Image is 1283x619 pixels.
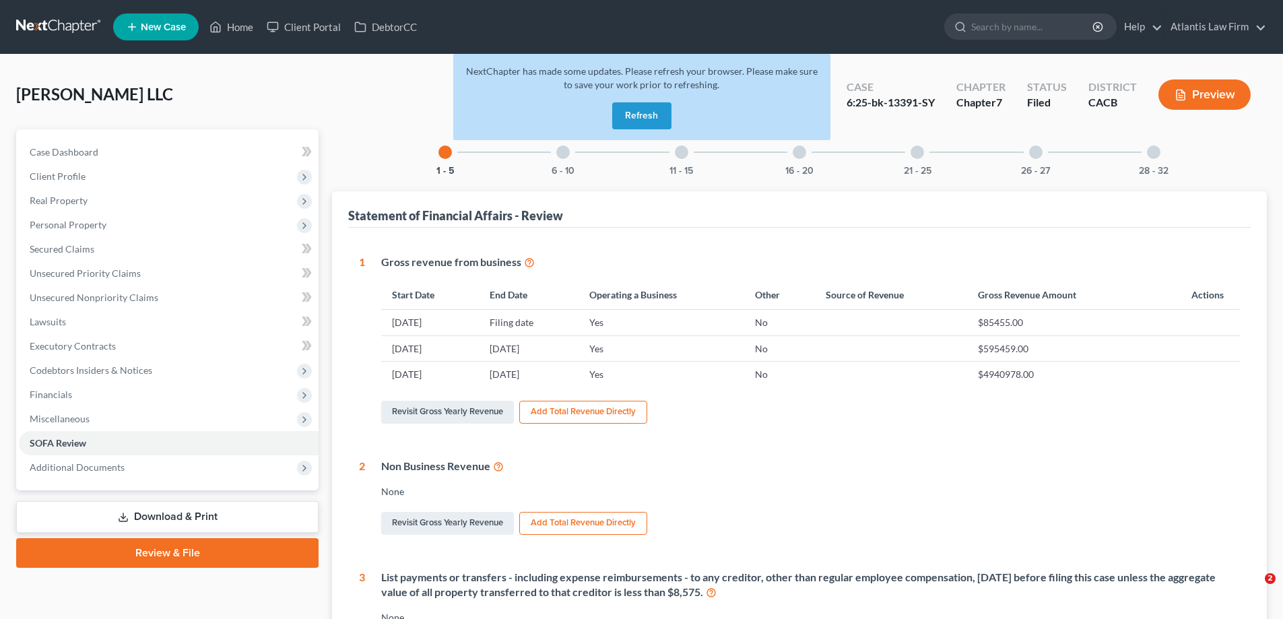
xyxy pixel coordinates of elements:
div: Non Business Revenue [381,459,1240,474]
input: Search by name... [971,14,1094,39]
th: Source of Revenue [815,281,966,310]
td: [DATE] [479,335,579,361]
span: SOFA Review [30,437,86,449]
td: Yes [579,362,745,387]
a: Atlantis Law Firm [1164,15,1266,39]
span: Additional Documents [30,461,125,473]
span: [PERSON_NAME] LLC [16,84,173,104]
span: 7 [996,96,1002,108]
span: Financials [30,389,72,400]
span: NextChapter has made some updates. Please refresh your browser. Please make sure to save your wor... [466,65,818,90]
a: Help [1117,15,1162,39]
div: None [381,485,1240,498]
a: Executory Contracts [19,334,319,358]
button: 16 - 20 [785,166,814,176]
span: Codebtors Insiders & Notices [30,364,152,376]
td: $4940978.00 [967,362,1150,387]
a: Download & Print [16,501,319,533]
div: 2 [359,459,365,537]
div: Chapter [956,79,1006,95]
th: Gross Revenue Amount [967,281,1150,310]
td: Yes [579,310,745,335]
span: Lawsuits [30,316,66,327]
span: Unsecured Nonpriority Claims [30,292,158,303]
span: 2 [1265,573,1276,584]
a: Secured Claims [19,237,319,261]
button: Refresh [612,102,671,129]
a: Home [203,15,260,39]
button: 21 - 25 [904,166,931,176]
div: Gross revenue from business [381,255,1240,270]
a: Revisit Gross Yearly Revenue [381,401,514,424]
div: District [1088,79,1137,95]
td: [DATE] [381,310,479,335]
button: 26 - 27 [1021,166,1050,176]
div: Case [847,79,935,95]
button: 28 - 32 [1139,166,1169,176]
td: No [744,310,815,335]
a: Review & File [16,538,319,568]
th: Actions [1150,281,1240,310]
span: Personal Property [30,219,106,230]
span: Miscellaneous [30,413,90,424]
td: [DATE] [479,362,579,387]
span: Real Property [30,195,88,206]
a: Revisit Gross Yearly Revenue [381,512,514,535]
td: [DATE] [381,335,479,361]
span: Executory Contracts [30,340,116,352]
div: Status [1027,79,1067,95]
td: Filing date [479,310,579,335]
button: Add Total Revenue Directly [519,401,647,424]
a: Lawsuits [19,310,319,334]
td: $85455.00 [967,310,1150,335]
button: Add Total Revenue Directly [519,512,647,535]
button: 11 - 15 [669,166,693,176]
td: $595459.00 [967,335,1150,361]
button: 6 - 10 [552,166,574,176]
div: CACB [1088,95,1137,110]
div: Statement of Financial Affairs - Review [348,207,563,224]
a: Case Dashboard [19,140,319,164]
span: Secured Claims [30,243,94,255]
th: Operating a Business [579,281,745,310]
button: 1 - 5 [436,166,455,176]
th: Other [744,281,815,310]
td: No [744,335,815,361]
td: [DATE] [381,362,479,387]
div: 6:25-bk-13391-SY [847,95,935,110]
div: 1 [359,255,365,426]
a: Unsecured Nonpriority Claims [19,286,319,310]
th: Start Date [381,281,479,310]
td: No [744,362,815,387]
span: Case Dashboard [30,146,98,158]
a: DebtorCC [348,15,424,39]
span: Unsecured Priority Claims [30,267,141,279]
button: Preview [1158,79,1251,110]
td: Yes [579,335,745,361]
div: Chapter [956,95,1006,110]
div: List payments or transfers - including expense reimbursements - to any creditor, other than regul... [381,570,1240,601]
th: End Date [479,281,579,310]
iframe: Intercom live chat [1237,573,1270,606]
a: Client Portal [260,15,348,39]
span: Client Profile [30,170,86,182]
a: SOFA Review [19,431,319,455]
div: Filed [1027,95,1067,110]
span: New Case [141,22,186,32]
a: Unsecured Priority Claims [19,261,319,286]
